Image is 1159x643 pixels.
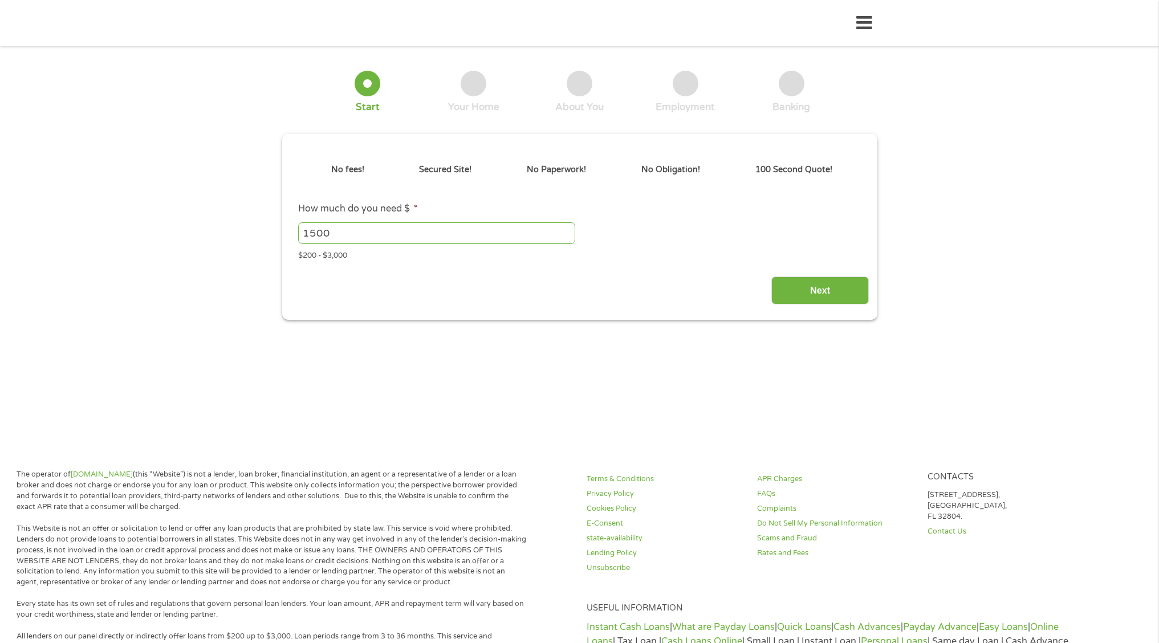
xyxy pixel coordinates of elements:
[757,548,914,559] a: Rates and Fees
[587,503,743,514] a: Cookies Policy
[587,621,670,633] a: Instant Cash Loans
[757,503,914,514] a: Complaints
[331,164,364,176] p: No fees!
[928,526,1084,537] a: Contact Us
[587,518,743,529] a: E-Consent
[448,101,499,113] div: Your Home
[672,621,775,633] a: What are Payday Loans
[755,164,832,176] p: 100 Second Quote!
[71,470,133,479] a: [DOMAIN_NAME]
[757,533,914,544] a: Scams and Fraud
[928,472,1084,483] h4: Contacts
[419,164,471,176] p: Secured Site!
[641,164,700,176] p: No Obligation!
[772,101,810,113] div: Banking
[979,621,1028,633] a: Easy Loans
[757,489,914,499] a: FAQs
[833,621,901,633] a: Cash Advances
[356,101,380,113] div: Start
[555,101,604,113] div: About You
[587,489,743,499] a: Privacy Policy
[928,490,1084,522] p: [STREET_ADDRESS], [GEOGRAPHIC_DATA], FL 32804.
[527,164,586,176] p: No Paperwork!
[587,474,743,485] a: Terms & Conditions
[587,563,743,573] a: Unsubscribe
[298,246,860,262] div: $200 - $3,000
[17,523,528,588] p: This Website is not an offer or solicitation to lend or offer any loan products that are prohibit...
[587,603,1084,614] h4: Useful Information
[587,548,743,559] a: Lending Policy
[771,276,869,304] input: Next
[757,474,914,485] a: APR Charges
[757,518,914,529] a: Do Not Sell My Personal Information
[656,101,715,113] div: Employment
[298,203,418,215] label: How much do you need $
[777,621,831,633] a: Quick Loans
[903,621,977,633] a: Payday Advance
[587,533,743,544] a: state-availability
[17,599,528,620] p: Every state has its own set of rules and regulations that govern personal loan lenders. Your loan...
[17,469,528,512] p: The operator of (this “Website”) is not a lender, loan broker, financial institution, an agent or...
